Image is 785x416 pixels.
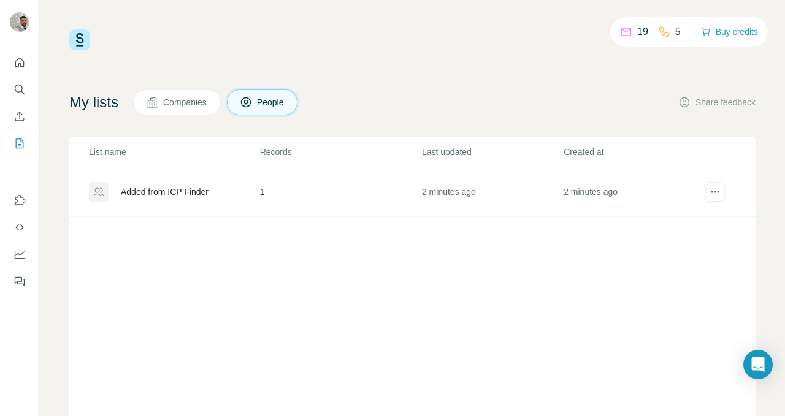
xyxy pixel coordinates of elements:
button: Quick start [10,51,29,74]
td: 2 minutes ago [563,167,705,217]
td: 1 [259,167,421,217]
button: Use Surfe API [10,216,29,238]
p: Last updated [422,146,562,158]
p: Records [260,146,421,158]
p: List name [89,146,259,158]
p: Created at [564,146,704,158]
button: Feedback [10,270,29,292]
p: 5 [675,25,681,39]
button: Dashboard [10,243,29,265]
span: Companies [163,96,208,108]
button: Enrich CSV [10,105,29,127]
button: Use Surfe on LinkedIn [10,189,29,211]
td: 2 minutes ago [421,167,563,217]
button: Share feedback [678,96,756,108]
button: Search [10,78,29,100]
img: Avatar [10,12,29,32]
p: 19 [637,25,648,39]
span: People [257,96,285,108]
button: actions [705,182,725,202]
img: Surfe Logo [69,29,90,50]
div: Open Intercom Messenger [743,350,773,379]
button: My lists [10,132,29,154]
button: Buy credits [701,23,758,40]
h4: My lists [69,93,118,112]
div: Added from ICP Finder [121,186,209,198]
